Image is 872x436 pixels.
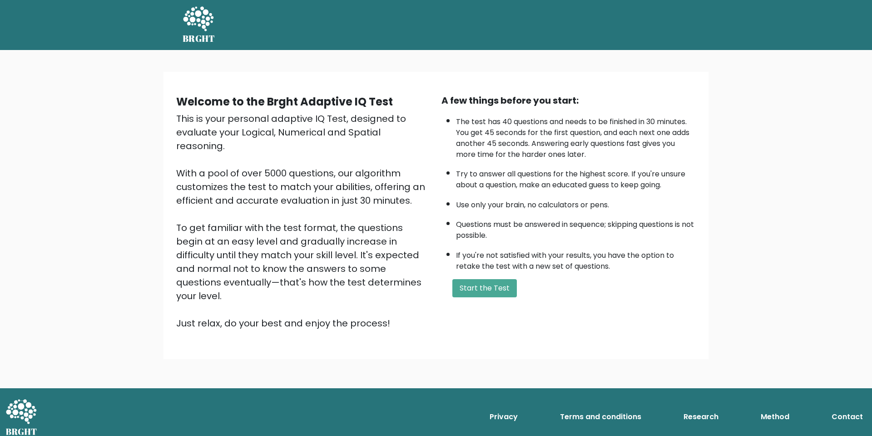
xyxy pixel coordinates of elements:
[452,279,517,297] button: Start the Test
[556,408,645,426] a: Terms and conditions
[456,215,696,241] li: Questions must be answered in sequence; skipping questions is not possible.
[680,408,722,426] a: Research
[456,112,696,160] li: The test has 40 questions and needs to be finished in 30 minutes. You get 45 seconds for the firs...
[441,94,696,107] div: A few things before you start:
[176,94,393,109] b: Welcome to the Brght Adaptive IQ Test
[183,33,215,44] h5: BRGHT
[486,408,521,426] a: Privacy
[456,164,696,190] li: Try to answer all questions for the highest score. If you're unsure about a question, make an edu...
[757,408,793,426] a: Method
[456,195,696,210] li: Use only your brain, no calculators or pens.
[456,246,696,272] li: If you're not satisfied with your results, you have the option to retake the test with a new set ...
[176,112,431,330] div: This is your personal adaptive IQ Test, designed to evaluate your Logical, Numerical and Spatial ...
[828,408,867,426] a: Contact
[183,4,215,46] a: BRGHT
